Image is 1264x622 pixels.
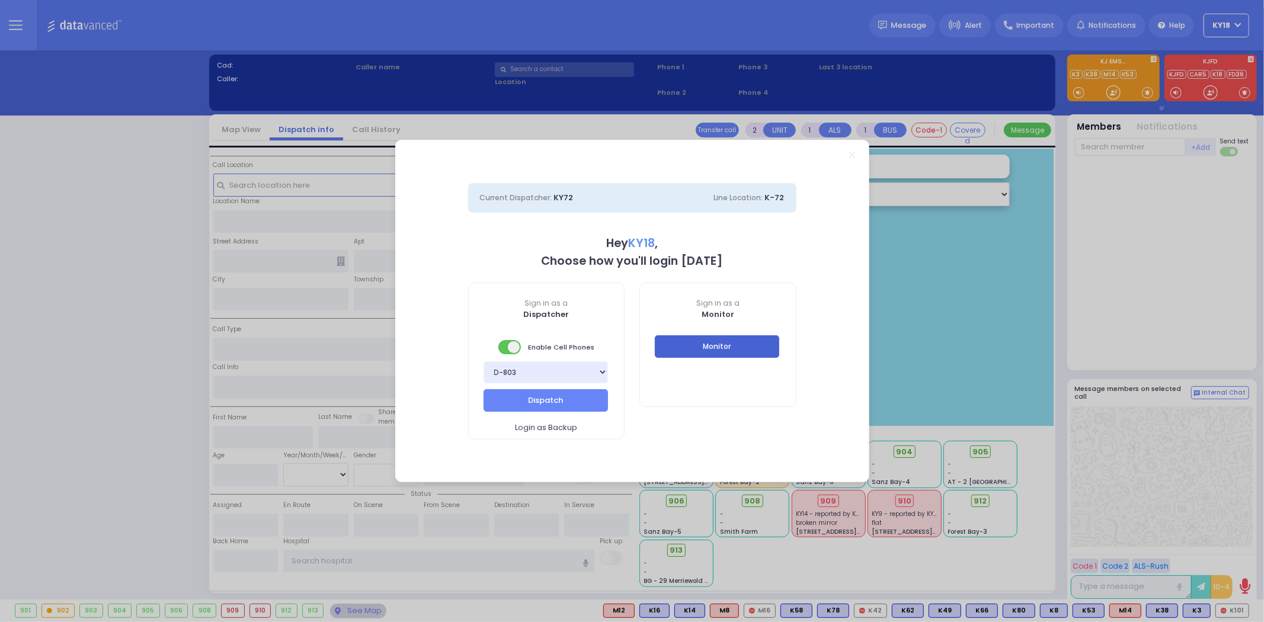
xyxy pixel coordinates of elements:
a: Close [849,152,855,158]
b: Dispatcher [523,309,569,320]
span: Line Location: [714,193,763,203]
span: Login as Backup [515,422,577,434]
span: Enable Cell Phones [498,339,594,355]
button: Monitor [655,335,779,358]
b: Monitor [702,309,734,320]
span: Sign in as a [640,298,796,309]
span: Sign in as a [469,298,625,309]
span: Current Dispatcher: [480,193,552,203]
button: Dispatch [484,389,608,412]
span: K-72 [765,192,785,203]
span: KY18 [628,235,655,251]
b: Choose how you'll login [DATE] [542,253,723,269]
span: KY72 [554,192,574,203]
b: Hey , [606,235,658,251]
